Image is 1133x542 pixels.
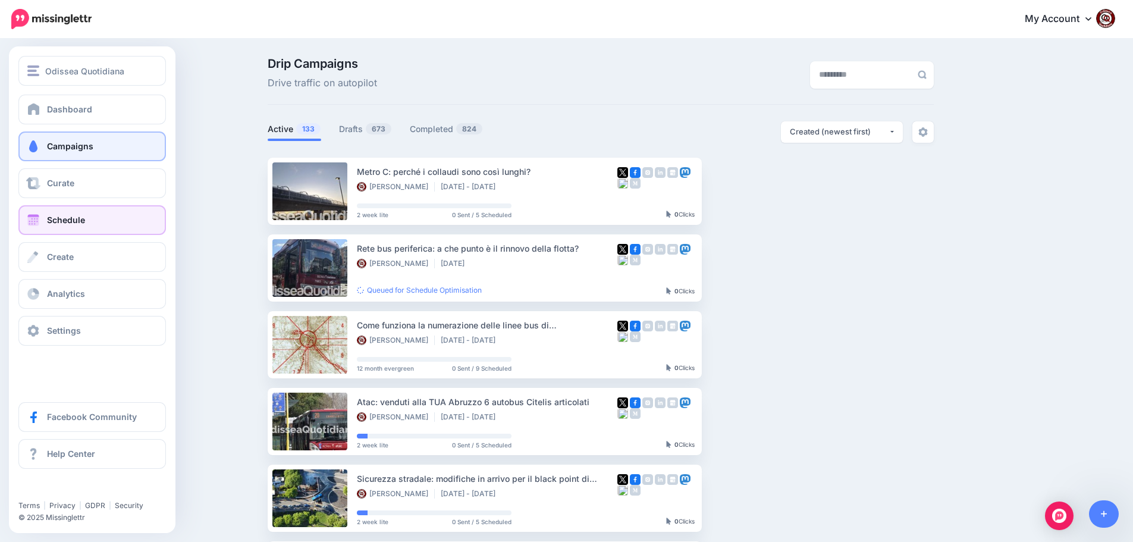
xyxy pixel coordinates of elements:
img: google_business-grey-square.png [667,321,678,331]
img: mastodon-square.png [680,244,691,255]
span: 2 week lite [357,442,388,448]
span: Drive traffic on autopilot [268,76,377,91]
span: Help Center [47,449,95,459]
li: [DATE] - [DATE] [441,336,501,345]
img: linkedin-grey-square.png [655,167,666,178]
span: 673 [366,123,391,134]
a: Campaigns [18,131,166,161]
a: Curate [18,168,166,198]
a: Facebook Community [18,402,166,432]
span: Analytics [47,289,85,299]
b: 0 [674,287,679,295]
img: pointer-grey-darker.png [666,518,671,525]
img: instagram-grey-square.png [642,474,653,485]
div: Open Intercom Messenger [1045,502,1074,530]
img: menu.png [27,65,39,76]
img: pointer-grey-darker.png [666,211,671,218]
div: Rete bus periferica: a che punto è il rinnovo della flotta? [357,242,617,255]
li: [PERSON_NAME] [357,489,435,499]
img: facebook-square.png [630,397,641,408]
div: Clicks [666,365,695,372]
img: pointer-grey-darker.png [666,364,671,371]
img: linkedin-grey-square.png [655,474,666,485]
div: Atac: venduti alla TUA Abruzzo 6 autobus Citelis articolati [357,395,617,409]
span: 2 week lite [357,212,388,218]
img: instagram-grey-square.png [642,321,653,331]
img: mastodon-square.png [680,397,691,408]
a: Completed824 [410,122,483,136]
span: 0 Sent / 5 Scheduled [452,442,511,448]
li: © 2025 Missinglettr [18,512,173,524]
span: 133 [296,123,321,134]
img: Missinglettr [11,9,92,29]
div: Come funziona la numerazione delle linee bus di [GEOGRAPHIC_DATA] [357,318,617,332]
div: Metro C: perché i collaudi sono così lunghi? [357,165,617,178]
span: 0 Sent / 9 Scheduled [452,365,511,371]
img: instagram-grey-square.png [642,397,653,408]
div: Sicurezza stradale: modifiche in arrivo per il black point di [GEOGRAPHIC_DATA] [357,472,617,485]
li: [DATE] [441,259,470,268]
span: 12 month evergreen [357,365,414,371]
b: 0 [674,364,679,371]
li: [DATE] - [DATE] [441,182,501,192]
a: GDPR [85,501,105,510]
a: Terms [18,501,40,510]
img: settings-grey.png [918,127,928,137]
span: 0 Sent / 5 Scheduled [452,212,511,218]
img: search-grey-6.png [918,70,927,79]
li: [DATE] - [DATE] [441,412,501,422]
span: Curate [47,178,74,188]
img: linkedin-grey-square.png [655,321,666,331]
a: Analytics [18,279,166,309]
img: twitter-square.png [617,321,628,331]
a: Settings [18,316,166,346]
a: Security [115,501,143,510]
span: Dashboard [47,104,92,114]
img: medium-grey-square.png [630,408,641,419]
img: google_business-grey-square.png [667,474,678,485]
span: 824 [456,123,482,134]
button: Created (newest first) [781,121,903,143]
span: Campaigns [47,141,93,151]
span: Drip Campaigns [268,58,377,70]
img: instagram-grey-square.png [642,167,653,178]
span: Create [47,252,74,262]
img: linkedin-grey-square.png [655,244,666,255]
span: 2 week lite [357,519,388,525]
img: twitter-square.png [617,474,628,485]
img: facebook-square.png [630,244,641,255]
iframe: Twitter Follow Button [18,484,109,496]
div: Clicks [666,288,695,295]
img: twitter-square.png [617,397,628,408]
span: 0 Sent / 5 Scheduled [452,519,511,525]
li: [PERSON_NAME] [357,336,435,345]
img: bluesky-grey-square.png [617,178,628,189]
a: Drafts673 [339,122,392,136]
img: instagram-grey-square.png [642,244,653,255]
span: | [79,501,81,510]
img: twitter-square.png [617,167,628,178]
a: Create [18,242,166,272]
a: Queued for Schedule Optimisation [357,286,482,295]
img: linkedin-grey-square.png [655,397,666,408]
img: google_business-grey-square.png [667,244,678,255]
a: My Account [1013,5,1115,34]
img: google_business-grey-square.png [667,167,678,178]
b: 0 [674,441,679,448]
img: medium-grey-square.png [630,331,641,342]
img: facebook-square.png [630,474,641,485]
li: [PERSON_NAME] [357,259,435,268]
a: Privacy [49,501,76,510]
img: pointer-grey-darker.png [666,441,671,448]
li: [PERSON_NAME] [357,182,435,192]
img: medium-grey-square.png [630,485,641,496]
img: twitter-square.png [617,244,628,255]
div: Clicks [666,518,695,525]
a: Help Center [18,439,166,469]
b: 0 [674,518,679,525]
div: Clicks [666,211,695,218]
span: Schedule [47,215,85,225]
span: Facebook Community [47,412,137,422]
div: Clicks [666,441,695,449]
a: Schedule [18,205,166,235]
